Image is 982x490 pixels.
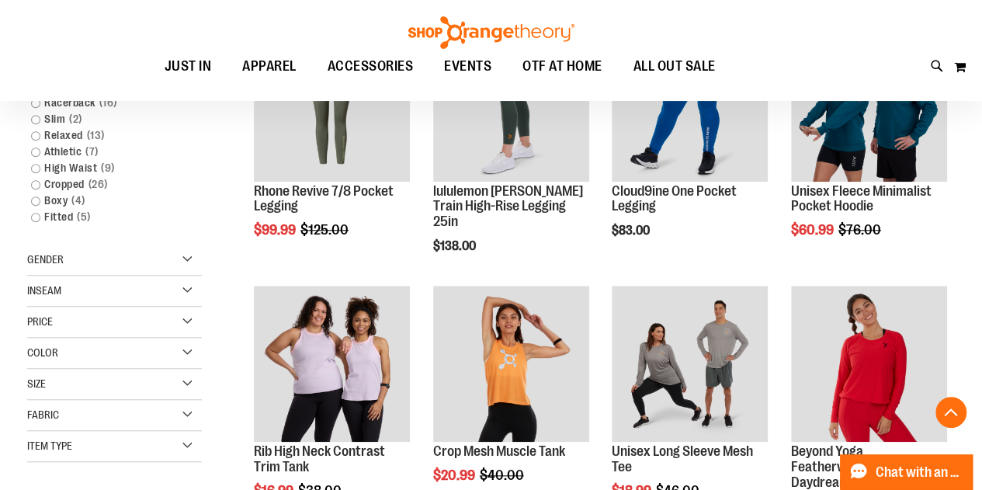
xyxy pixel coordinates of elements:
[633,49,716,84] span: ALL OUT SALE
[254,286,410,442] img: Rib Tank w/ Contrast Binding primary image
[165,49,212,84] span: JUST IN
[783,17,955,277] div: product
[85,176,112,193] span: 26
[23,95,191,111] a: Racerback16
[444,49,491,84] span: EVENTS
[612,224,652,238] span: $83.00
[433,443,565,459] a: Crop Mesh Muscle Tank
[27,408,59,421] span: Fabric
[480,467,526,483] span: $40.00
[300,222,351,238] span: $125.00
[97,160,119,176] span: 9
[838,222,883,238] span: $76.00
[935,397,966,428] button: Back To Top
[27,440,72,452] span: Item Type
[433,183,583,230] a: lululemon [PERSON_NAME] Train High-Rise Legging 25in
[82,144,102,160] span: 7
[68,193,89,209] span: 4
[433,25,589,181] img: Main view of 2024 October lululemon Wunder Train High-Rise
[23,176,191,193] a: Cropped26
[328,49,414,84] span: ACCESSORIES
[433,467,477,483] span: $20.99
[604,17,776,277] div: product
[23,127,191,144] a: Relaxed13
[242,49,297,84] span: APPAREL
[23,209,191,225] a: Fitted5
[791,443,911,490] a: Beyond Yoga Featherweight Daydreamer Pullover
[612,286,768,444] a: Unisex Long Sleeve Mesh Tee primary image
[246,17,418,277] div: product
[612,25,768,181] img: Cloud9ine One Pocket Legging
[433,239,478,253] span: $138.00
[612,183,737,214] a: Cloud9ine One Pocket Legging
[27,377,46,390] span: Size
[433,286,589,442] img: Crop Mesh Muscle Tank primary image
[791,222,836,238] span: $60.99
[254,25,410,181] img: Rhone Revive 7/8 Pocket Legging
[612,25,768,183] a: Cloud9ine One Pocket Legging
[254,183,394,214] a: Rhone Revive 7/8 Pocket Legging
[791,25,947,181] img: Unisex Fleece Minimalist Pocket Hoodie
[612,443,753,474] a: Unisex Long Sleeve Mesh Tee
[73,209,95,225] span: 5
[27,284,61,297] span: Inseam
[406,16,577,49] img: Shop Orangetheory
[425,17,597,293] div: product
[83,127,109,144] span: 13
[27,346,58,359] span: Color
[433,25,589,183] a: Main view of 2024 October lululemon Wunder Train High-Rise
[791,286,947,442] img: Product image for Beyond Yoga Featherweight Daydreamer Pullover
[254,222,298,238] span: $99.99
[23,144,191,160] a: Athletic7
[27,253,64,266] span: Gender
[254,25,410,183] a: Rhone Revive 7/8 Pocket LeggingSALE
[23,160,191,176] a: High Waist9
[522,49,602,84] span: OTF AT HOME
[840,454,973,490] button: Chat with an Expert
[612,286,768,442] img: Unisex Long Sleeve Mesh Tee primary image
[254,286,410,444] a: Rib Tank w/ Contrast Binding primary image
[23,111,191,127] a: Slim2
[433,286,589,444] a: Crop Mesh Muscle Tank primary image
[95,95,121,111] span: 16
[254,443,385,474] a: Rib High Neck Contrast Trim Tank
[791,183,932,214] a: Unisex Fleece Minimalist Pocket Hoodie
[65,111,86,127] span: 2
[27,315,53,328] span: Price
[23,193,191,209] a: Boxy4
[791,25,947,183] a: Unisex Fleece Minimalist Pocket Hoodie
[791,286,947,444] a: Product image for Beyond Yoga Featherweight Daydreamer Pullover
[876,465,963,480] span: Chat with an Expert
